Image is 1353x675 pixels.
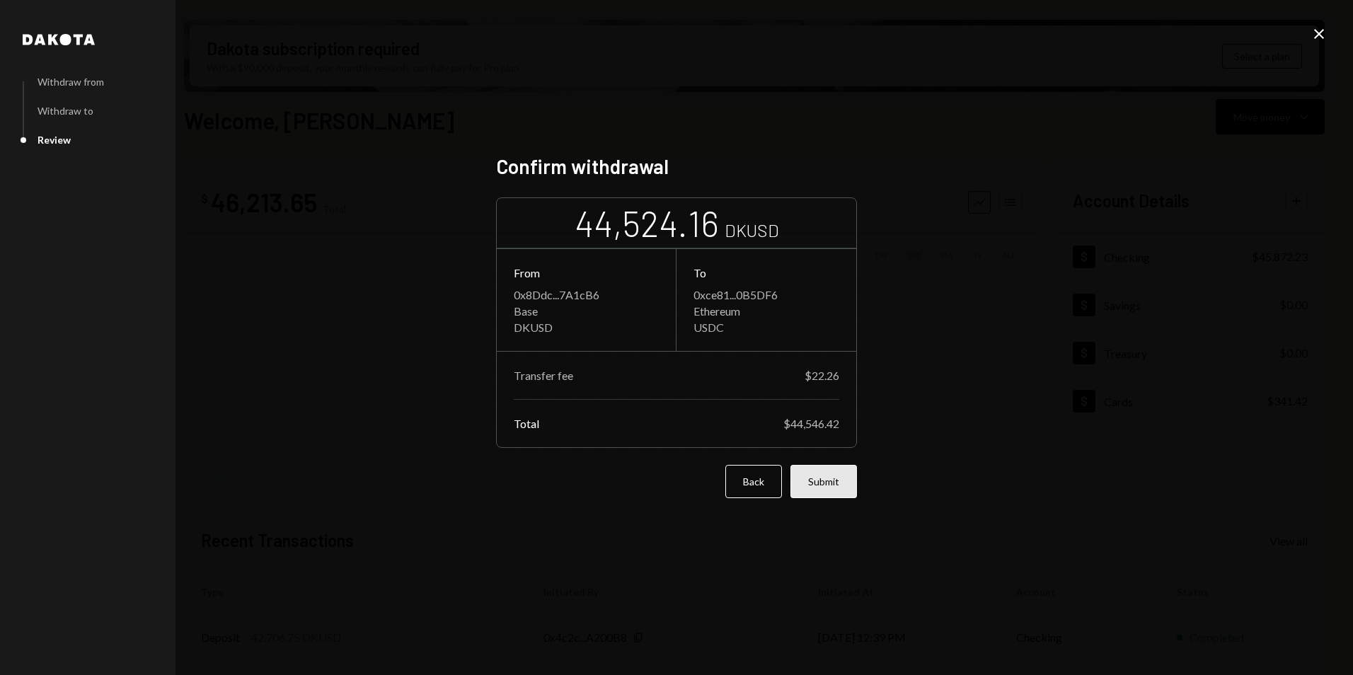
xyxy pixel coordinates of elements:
div: DKUSD [514,321,659,334]
div: 44,524.16 [575,201,719,246]
div: Ethereum [693,304,839,318]
div: Review [38,134,71,146]
div: Withdraw from [38,76,104,88]
div: From [514,266,659,279]
div: Withdraw to [38,105,93,117]
div: 0xce81...0B5DF6 [693,288,839,301]
div: $44,546.42 [783,417,839,430]
div: Total [514,417,539,430]
div: Base [514,304,659,318]
button: Submit [790,465,857,498]
div: 0x8Ddc...7A1cB6 [514,288,659,301]
div: $22.26 [805,369,839,382]
div: To [693,266,839,279]
h2: Confirm withdrawal [496,153,857,180]
div: Transfer fee [514,369,573,382]
div: USDC [693,321,839,334]
button: Back [725,465,782,498]
div: DKUSD [725,219,779,242]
